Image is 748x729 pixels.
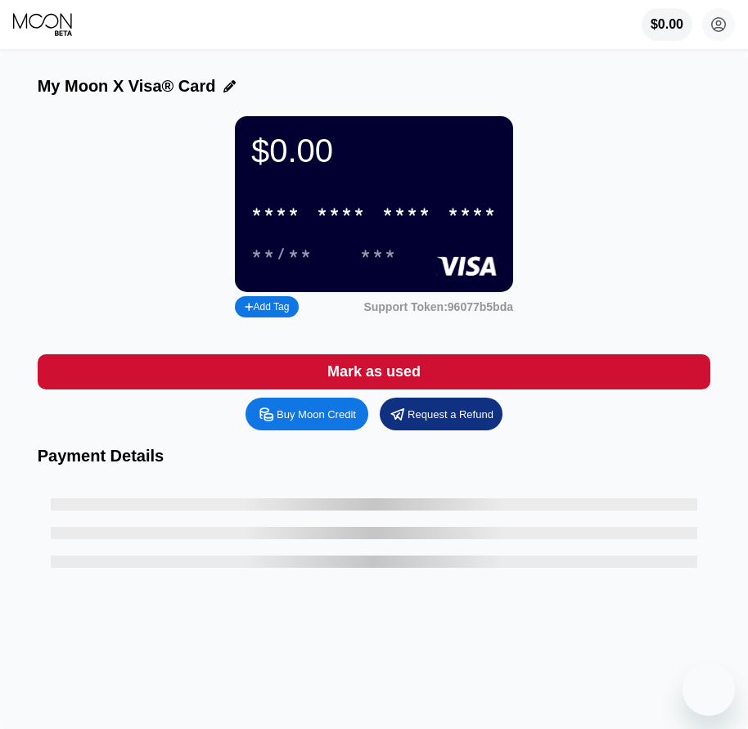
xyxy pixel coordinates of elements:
[683,664,735,716] iframe: Button to launch messaging window
[38,447,711,466] div: Payment Details
[235,296,299,317] div: Add Tag
[251,133,497,169] div: $0.00
[651,17,683,32] div: $0.00
[380,398,502,430] div: Request a Refund
[363,300,513,313] div: Support Token:96077b5bda
[38,77,216,96] div: My Moon X Visa® Card
[327,362,421,381] div: Mark as used
[408,407,493,421] div: Request a Refund
[38,354,711,389] div: Mark as used
[363,300,513,313] div: Support Token: 96077b5bda
[245,301,289,313] div: Add Tag
[642,8,692,41] div: $0.00
[246,398,368,430] div: Buy Moon Credit
[277,407,356,421] div: Buy Moon Credit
